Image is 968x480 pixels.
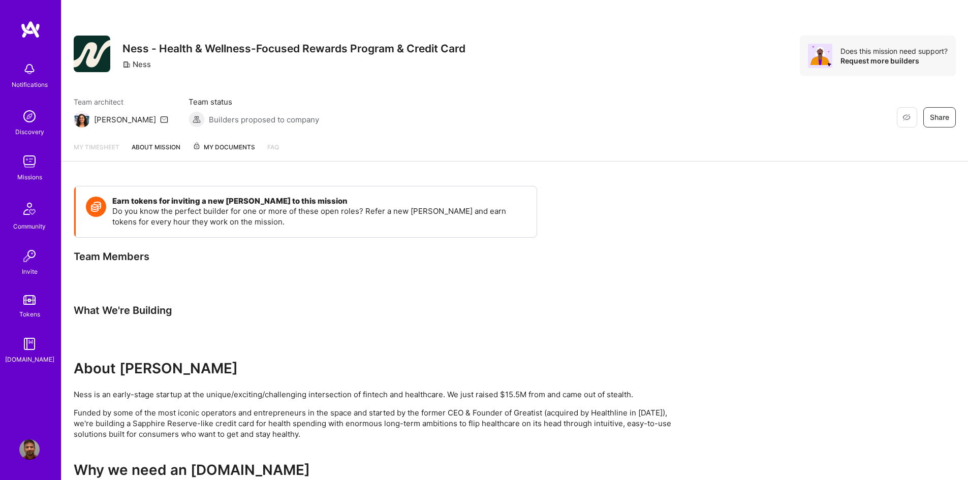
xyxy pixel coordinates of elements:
[19,106,40,126] img: discovery
[209,114,319,125] span: Builders proposed to company
[74,111,90,127] img: Team Architect
[19,151,40,172] img: teamwork
[13,221,46,232] div: Community
[74,360,683,377] h2: About [PERSON_NAME]
[19,246,40,266] img: Invite
[23,295,36,305] img: tokens
[74,304,683,317] div: What We're Building
[94,114,156,125] div: [PERSON_NAME]
[267,142,279,161] a: FAQ
[74,462,683,478] h2: Why we need an [DOMAIN_NAME]
[132,142,180,161] a: About Mission
[74,97,168,107] span: Team architect
[12,79,48,90] div: Notifications
[923,107,956,127] button: Share
[20,20,41,39] img: logo
[74,407,683,450] p: Funded by some of the most iconic operators and entrepreneurs in the space and started by the for...
[5,354,54,365] div: [DOMAIN_NAME]
[17,172,42,182] div: Missions
[122,42,465,55] h3: Ness - Health & Wellness-Focused Rewards Program & Credit Card
[122,59,151,70] div: Ness
[19,309,40,319] div: Tokens
[112,197,526,206] h4: Earn tokens for inviting a new [PERSON_NAME] to this mission
[17,197,42,221] img: Community
[930,112,949,122] span: Share
[15,126,44,137] div: Discovery
[74,250,537,263] div: Team Members
[840,46,948,56] div: Does this mission need support?
[902,113,911,121] i: icon EyeClosed
[193,142,255,161] a: My Documents
[808,44,832,68] img: Avatar
[74,389,683,400] p: Ness is an early-stage startup at the unique/exciting/challenging intersection of fintech and hea...
[193,142,255,153] span: My Documents
[189,97,319,107] span: Team status
[74,142,119,161] a: My timesheet
[840,56,948,66] div: Request more builders
[86,197,106,217] img: Token icon
[160,115,168,123] i: icon Mail
[17,439,42,460] a: User Avatar
[112,206,526,227] p: Do you know the perfect builder for one or more of these open roles? Refer a new [PERSON_NAME] an...
[19,439,40,460] img: User Avatar
[122,60,131,69] i: icon CompanyGray
[22,266,38,277] div: Invite
[74,36,110,72] img: Company Logo
[19,59,40,79] img: bell
[189,111,205,127] img: Builders proposed to company
[19,334,40,354] img: guide book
